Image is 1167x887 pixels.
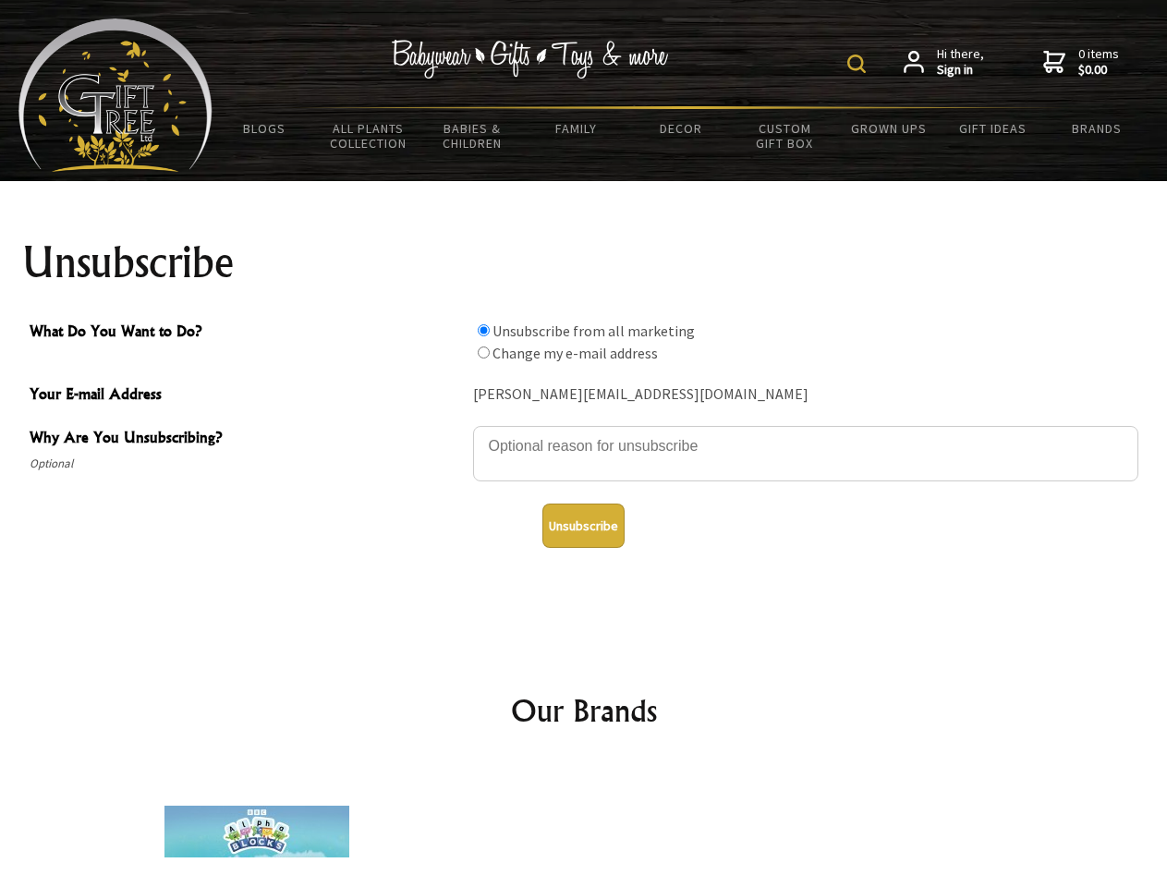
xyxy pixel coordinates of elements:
a: Hi there,Sign in [904,46,984,79]
img: product search [847,55,866,73]
a: Babies & Children [420,109,525,163]
a: Gift Ideas [941,109,1045,148]
a: Custom Gift Box [733,109,837,163]
span: Hi there, [937,46,984,79]
a: Grown Ups [836,109,941,148]
strong: $0.00 [1078,62,1119,79]
h1: Unsubscribe [22,240,1146,285]
strong: Sign in [937,62,984,79]
a: 0 items$0.00 [1043,46,1119,79]
span: Optional [30,453,464,475]
label: Unsubscribe from all marketing [492,322,695,340]
h2: Our Brands [37,688,1131,733]
span: 0 items [1078,45,1119,79]
a: All Plants Collection [317,109,421,163]
span: Your E-mail Address [30,383,464,409]
a: Brands [1045,109,1149,148]
a: BLOGS [213,109,317,148]
input: What Do You Want to Do? [478,346,490,358]
img: Babyware - Gifts - Toys and more... [18,18,213,172]
button: Unsubscribe [542,504,625,548]
div: [PERSON_NAME][EMAIL_ADDRESS][DOMAIN_NAME] [473,381,1138,409]
a: Family [525,109,629,148]
img: Babywear - Gifts - Toys & more [392,40,669,79]
textarea: Why Are You Unsubscribing? [473,426,1138,481]
a: Decor [628,109,733,148]
label: Change my e-mail address [492,344,658,362]
span: Why Are You Unsubscribing? [30,426,464,453]
span: What Do You Want to Do? [30,320,464,346]
input: What Do You Want to Do? [478,324,490,336]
